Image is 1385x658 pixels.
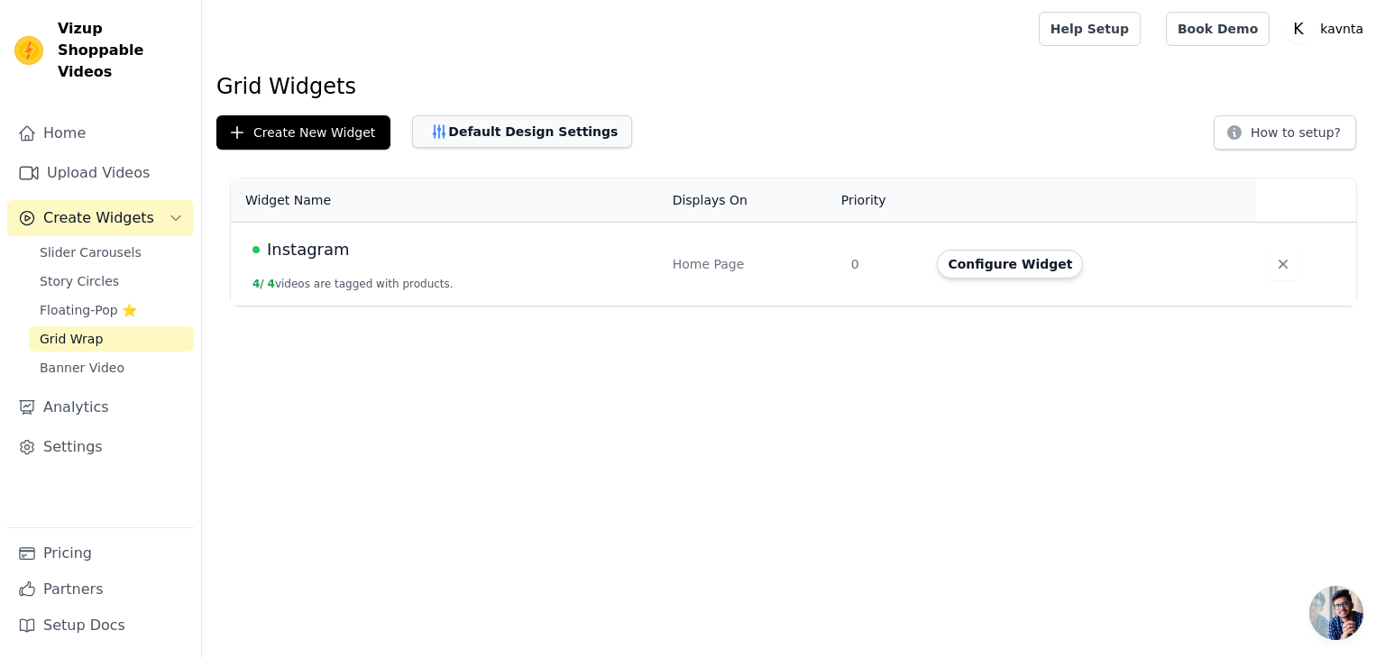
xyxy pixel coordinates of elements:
span: Story Circles [40,272,119,290]
button: 4/ 4videos are tagged with products. [252,277,454,291]
text: K [1294,20,1305,38]
td: 0 [840,223,927,306]
span: Instagram [267,237,350,262]
th: Displays On [662,178,840,223]
img: Vizup [14,36,43,65]
a: Book Demo [1166,12,1270,46]
a: Analytics [7,389,194,425]
a: Partners [7,571,194,608]
th: Priority [840,178,927,223]
a: Grid Wrap [29,326,194,352]
a: Slider Carousels [29,240,194,265]
h1: Grid Widgets [216,72,1371,101]
button: K kavnta [1284,13,1371,45]
span: Banner Video [40,359,124,377]
span: Live Published [252,246,260,253]
a: How to setup? [1214,128,1356,145]
a: Pricing [7,535,194,571]
button: Delete widget [1267,248,1299,280]
th: Widget Name [231,178,662,223]
span: 4 [268,278,275,290]
span: Grid Wrap [40,330,103,348]
a: Home [7,115,194,151]
a: Open chat [1309,586,1363,640]
a: Story Circles [29,269,194,294]
button: How to setup? [1214,115,1356,150]
a: Floating-Pop ⭐ [29,297,194,323]
a: Setup Docs [7,608,194,644]
span: Floating-Pop ⭐ [40,301,137,319]
a: Upload Videos [7,155,194,191]
a: Settings [7,429,194,465]
span: Vizup Shoppable Videos [58,18,187,83]
span: Slider Carousels [40,243,142,261]
button: Default Design Settings [412,115,632,148]
p: kavnta [1313,13,1371,45]
button: Create New Widget [216,115,390,150]
div: Home Page [673,255,830,273]
a: Banner Video [29,355,194,380]
a: Help Setup [1039,12,1141,46]
button: Configure Widget [937,250,1083,279]
span: Create Widgets [43,207,154,229]
span: 4 / [252,278,264,290]
button: Create Widgets [7,200,194,236]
